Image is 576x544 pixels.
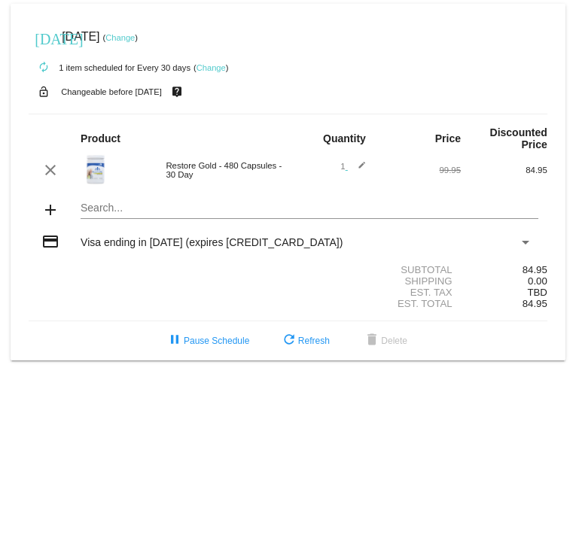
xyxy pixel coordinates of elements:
[197,63,226,72] a: Change
[340,162,366,171] span: 1
[288,275,462,287] div: Shipping
[288,287,462,298] div: Est. Tax
[154,327,261,354] button: Pause Schedule
[62,30,99,43] span: [DATE]
[268,327,342,354] button: Refresh
[194,63,229,72] small: ( )
[81,132,120,144] strong: Product
[288,264,462,275] div: Subtotal
[81,154,111,184] img: Restore-Gold.jpg
[351,327,419,354] button: Delete
[158,161,288,179] div: Restore Gold - 480 Capsules - 30 Day
[461,264,547,275] div: 84.95
[280,332,298,350] mat-icon: refresh
[35,59,53,77] mat-icon: autorenew
[280,336,330,346] span: Refresh
[29,63,190,72] small: 1 item scheduled for Every 30 days
[81,236,343,248] span: Visa ending in [DATE] (expires [CREDIT_CARD_DATA])
[523,298,547,309] span: 84.95
[41,232,59,251] mat-icon: credit_card
[41,201,59,219] mat-icon: add
[102,33,138,42] small: ( )
[374,166,461,175] div: 99.95
[81,202,538,214] input: Search...
[105,33,135,42] a: Change
[323,132,366,144] strong: Quantity
[288,298,462,309] div: Est. Total
[41,161,59,179] mat-icon: clear
[528,275,547,287] span: 0.00
[435,132,461,144] strong: Price
[166,336,249,346] span: Pause Schedule
[35,82,53,102] mat-icon: lock_open
[363,332,381,350] mat-icon: delete
[461,166,547,175] div: 84.95
[363,336,407,346] span: Delete
[168,82,186,102] mat-icon: live_help
[527,287,547,298] span: TBD
[35,29,53,47] mat-icon: [DATE]
[61,87,162,96] small: Changeable before [DATE]
[166,332,184,350] mat-icon: pause
[490,126,547,150] strong: Discounted Price
[348,161,366,179] mat-icon: edit
[81,236,532,248] mat-select: Payment Method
